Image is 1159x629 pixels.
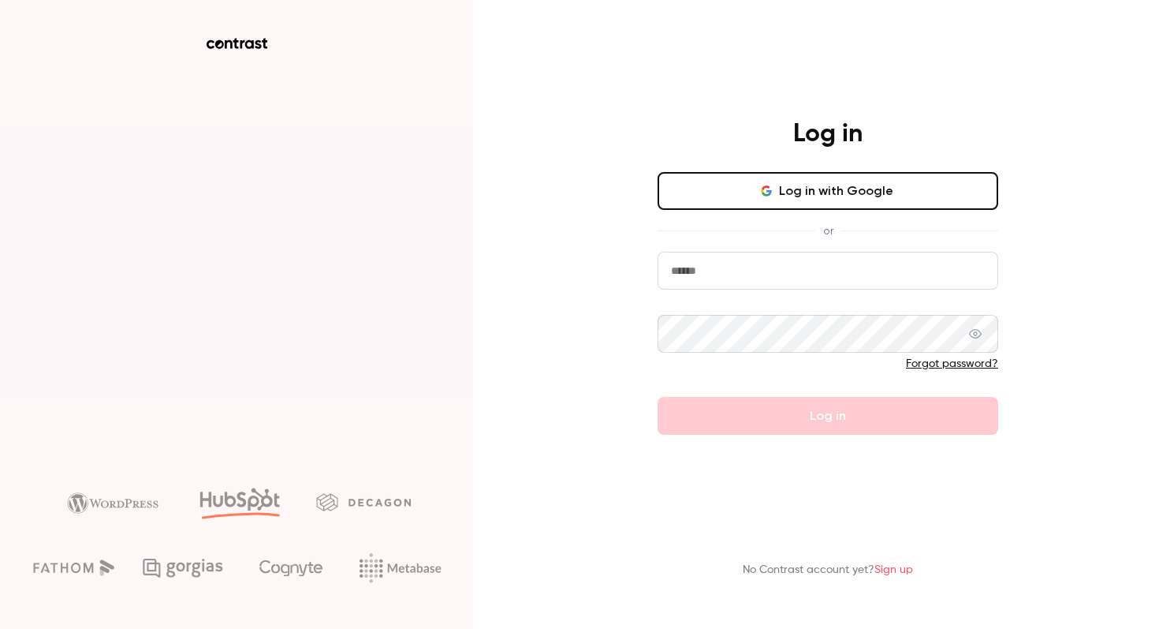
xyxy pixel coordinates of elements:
[316,493,411,511] img: decagon
[658,172,998,210] button: Log in with Google
[874,564,913,575] a: Sign up
[906,358,998,369] a: Forgot password?
[815,223,841,239] span: or
[793,118,863,150] h4: Log in
[743,562,913,578] p: No Contrast account yet?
